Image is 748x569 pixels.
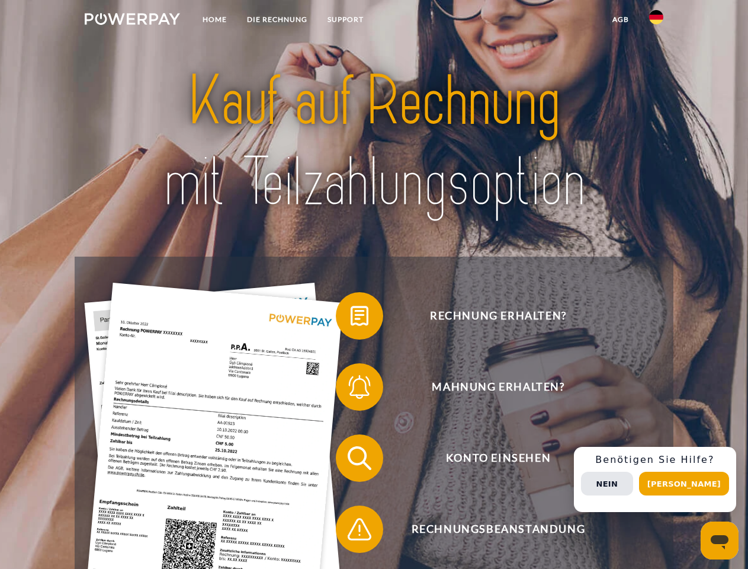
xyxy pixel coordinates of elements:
span: Rechnung erhalten? [353,292,643,340]
img: qb_search.svg [345,443,374,473]
span: Konto einsehen [353,434,643,482]
button: [PERSON_NAME] [639,472,729,496]
img: qb_bell.svg [345,372,374,402]
img: logo-powerpay-white.svg [85,13,180,25]
button: Mahnung erhalten? [336,363,644,411]
img: title-powerpay_de.svg [113,57,635,227]
iframe: Schaltfläche zum Öffnen des Messaging-Fensters [701,522,739,560]
button: Rechnungsbeanstandung [336,506,644,553]
span: Mahnung erhalten? [353,363,643,411]
a: DIE RECHNUNG [237,9,317,30]
button: Nein [581,472,633,496]
a: Home [192,9,237,30]
img: de [649,10,663,24]
span: Rechnungsbeanstandung [353,506,643,553]
button: Konto einsehen [336,434,644,482]
img: qb_bill.svg [345,301,374,331]
img: qb_warning.svg [345,514,374,544]
button: Rechnung erhalten? [336,292,644,340]
div: Schnellhilfe [574,447,736,512]
a: SUPPORT [317,9,374,30]
h3: Benötigen Sie Hilfe? [581,454,729,466]
a: agb [602,9,639,30]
